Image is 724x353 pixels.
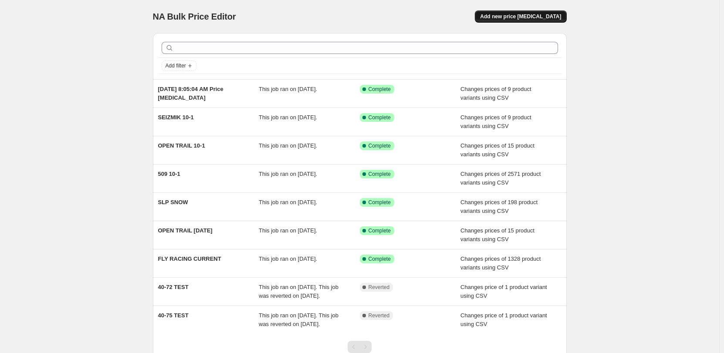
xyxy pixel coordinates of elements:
[460,114,531,129] span: Changes prices of 9 product variants using CSV
[475,10,566,23] button: Add new price [MEDICAL_DATA]
[158,227,213,234] span: OPEN TRAIL [DATE]
[259,199,317,205] span: This job ran on [DATE].
[460,284,547,299] span: Changes price of 1 product variant using CSV
[460,199,538,214] span: Changes prices of 198 product variants using CSV
[158,142,205,149] span: OPEN TRAIL 10-1
[369,312,390,319] span: Reverted
[259,114,317,121] span: This job ran on [DATE].
[158,199,188,205] span: SLP SNOW
[259,142,317,149] span: This job ran on [DATE].
[158,312,189,319] span: 40-75 TEST
[259,284,338,299] span: This job ran on [DATE]. This job was reverted on [DATE].
[460,256,541,271] span: Changes prices of 1328 product variants using CSV
[153,12,236,21] span: NA Bulk Price Editor
[158,171,180,177] span: 509 10-1
[158,284,189,290] span: 40-72 TEST
[166,62,186,69] span: Add filter
[369,86,391,93] span: Complete
[460,142,535,158] span: Changes prices of 15 product variants using CSV
[158,256,221,262] span: FLY RACING CURRENT
[369,199,391,206] span: Complete
[158,86,223,101] span: [DATE] 8:05:04 AM Price [MEDICAL_DATA]
[460,312,547,327] span: Changes price of 1 product variant using CSV
[348,341,372,353] nav: Pagination
[259,256,317,262] span: This job ran on [DATE].
[460,171,541,186] span: Changes prices of 2571 product variants using CSV
[369,284,390,291] span: Reverted
[259,312,338,327] span: This job ran on [DATE]. This job was reverted on [DATE].
[158,114,194,121] span: SEIZMIK 10-1
[369,171,391,178] span: Complete
[162,61,196,71] button: Add filter
[369,114,391,121] span: Complete
[369,142,391,149] span: Complete
[480,13,561,20] span: Add new price [MEDICAL_DATA]
[460,86,531,101] span: Changes prices of 9 product variants using CSV
[259,171,317,177] span: This job ran on [DATE].
[259,86,317,92] span: This job ran on [DATE].
[369,227,391,234] span: Complete
[259,227,317,234] span: This job ran on [DATE].
[460,227,535,242] span: Changes prices of 15 product variants using CSV
[369,256,391,262] span: Complete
